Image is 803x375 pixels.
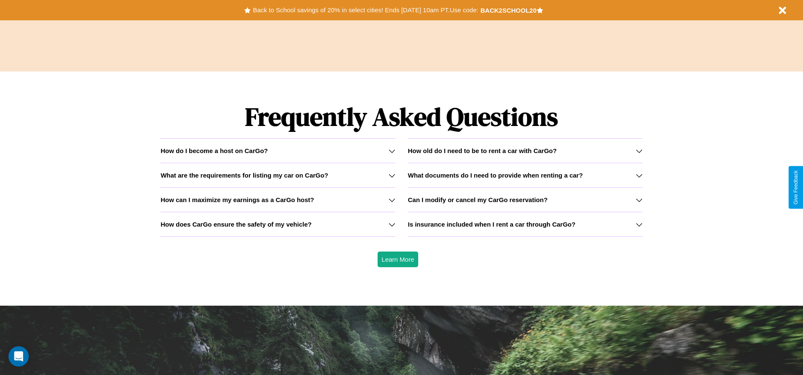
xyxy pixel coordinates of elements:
[480,7,537,14] b: BACK2SCHOOL20
[251,4,480,16] button: Back to School savings of 20% in select cities! Ends [DATE] 10am PT.Use code:
[8,346,29,367] div: Open Intercom Messenger
[408,196,548,203] h3: Can I modify or cancel my CarGo reservation?
[160,196,314,203] h3: How can I maximize my earnings as a CarGo host?
[408,172,583,179] h3: What documents do I need to provide when renting a car?
[160,147,268,154] h3: How do I become a host on CarGo?
[160,95,642,138] h1: Frequently Asked Questions
[160,172,328,179] h3: What are the requirements for listing my car on CarGo?
[408,147,557,154] h3: How old do I need to be to rent a car with CarGo?
[378,252,419,267] button: Learn More
[160,221,312,228] h3: How does CarGo ensure the safety of my vehicle?
[408,221,576,228] h3: Is insurance included when I rent a car through CarGo?
[793,170,799,205] div: Give Feedback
